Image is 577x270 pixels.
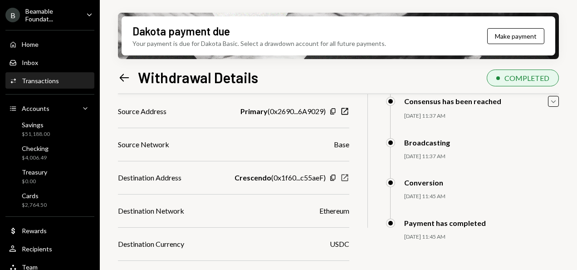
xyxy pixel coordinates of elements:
[487,28,544,44] button: Make payment
[404,233,559,241] div: [DATE] 11:45 AM
[22,154,49,162] div: $4,006.49
[22,40,39,48] div: Home
[22,178,47,185] div: $0.00
[118,205,184,216] div: Destination Network
[118,106,166,117] div: Source Address
[235,172,326,183] div: ( 0x1f60...c55aeF )
[404,178,443,187] div: Conversion
[404,219,486,227] div: Payment has completed
[235,172,271,183] b: Crescendo
[404,112,559,120] div: [DATE] 11:37 AM
[22,130,50,138] div: $51,188.00
[5,222,94,239] a: Rewards
[22,245,52,253] div: Recipients
[5,72,94,89] a: Transactions
[404,193,559,200] div: [DATE] 11:45 AM
[22,105,49,112] div: Accounts
[22,227,47,235] div: Rewards
[5,142,94,164] a: Checking$4,006.49
[404,138,450,147] div: Broadcasting
[118,139,169,150] div: Source Network
[22,77,59,85] div: Transactions
[5,36,94,52] a: Home
[138,68,258,86] h1: Withdrawal Details
[22,145,49,152] div: Checking
[22,121,50,129] div: Savings
[22,59,38,66] div: Inbox
[132,24,230,39] div: Dakota payment due
[22,192,47,200] div: Cards
[319,205,349,216] div: Ethereum
[240,106,268,117] b: Primary
[5,165,94,187] a: Treasury$0.00
[504,74,549,82] div: COMPLETED
[22,168,47,176] div: Treasury
[5,240,94,257] a: Recipients
[330,239,349,250] div: USDC
[5,54,94,70] a: Inbox
[5,189,94,211] a: Cards$2,764.50
[5,8,20,22] div: B
[5,118,94,140] a: Savings$51,188.00
[240,106,326,117] div: ( 0x2690...6A9029 )
[132,39,386,48] div: Your payment is due for Dakota Basic. Select a drawdown account for all future payments.
[404,97,501,105] div: Consensus has been reached
[118,239,184,250] div: Destination Currency
[118,172,181,183] div: Destination Address
[5,100,94,116] a: Accounts
[334,139,349,150] div: Base
[22,201,47,209] div: $2,764.50
[404,153,559,160] div: [DATE] 11:37 AM
[25,7,79,23] div: Beamable Foundat...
